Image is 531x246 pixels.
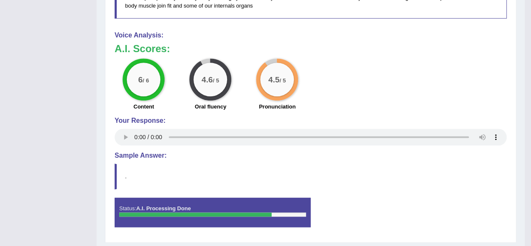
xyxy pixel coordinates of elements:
b: A.I. Scores: [115,43,170,54]
small: / 5 [213,77,219,83]
label: Pronunciation [259,103,296,111]
div: Status: [115,198,311,227]
strong: A.I. Processing Done [136,205,191,212]
big: 6 [139,75,143,84]
h4: Your Response: [115,117,507,124]
h4: Sample Answer: [115,152,507,159]
small: / 5 [280,77,286,83]
small: / 6 [143,77,149,83]
label: Content [133,103,154,111]
big: 4.6 [202,75,213,84]
blockquote: . [115,164,507,189]
label: Oral fluency [195,103,226,111]
h4: Voice Analysis: [115,32,507,39]
big: 4.5 [269,75,280,84]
